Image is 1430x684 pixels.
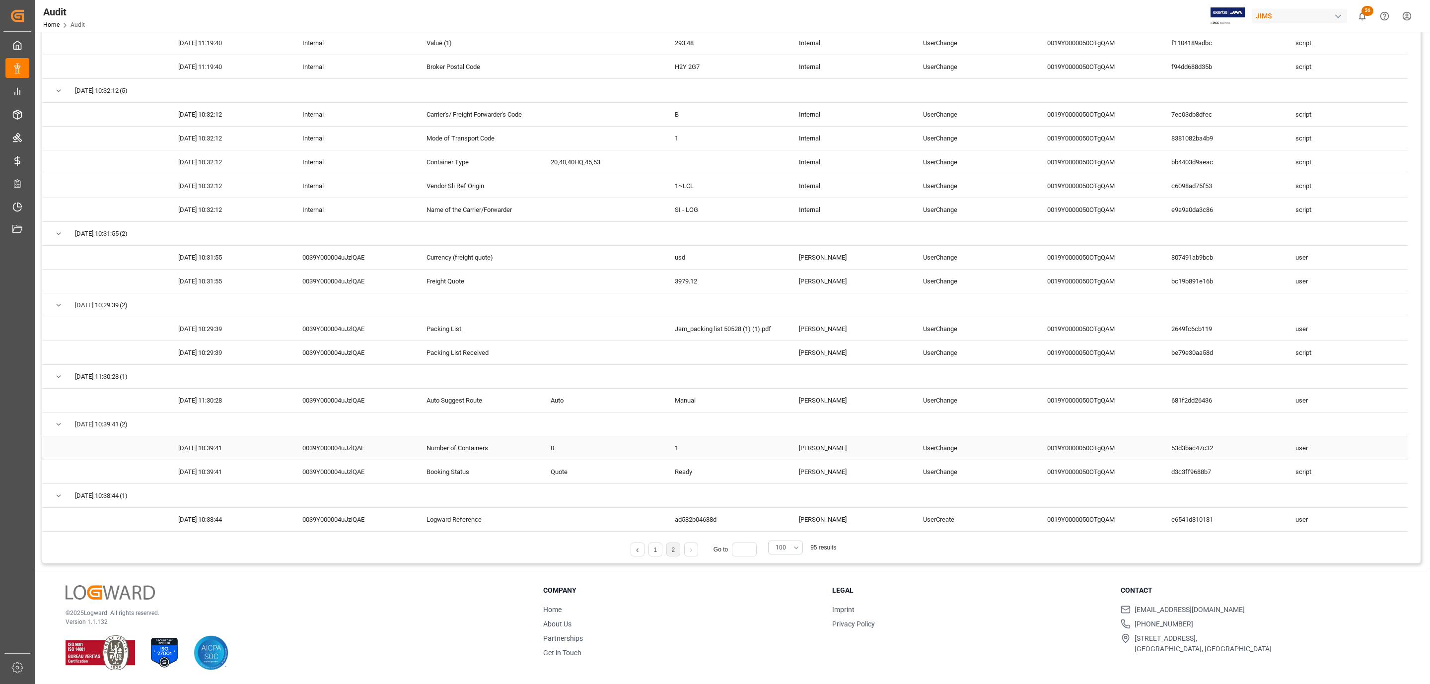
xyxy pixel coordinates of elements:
[166,246,290,269] div: [DATE] 10:31:55
[415,103,539,126] div: Carrier's/ Freight Forwarder's Code
[43,21,60,28] a: Home
[415,198,539,221] div: Name of the Carrier/Forwarder
[787,270,911,293] div: [PERSON_NAME]
[666,543,680,556] li: 2
[166,436,290,460] div: [DATE] 10:39:41
[663,317,787,341] div: Jam_packing list 50528 (1) (1).pdf
[911,103,1035,126] div: UserChange
[120,484,128,507] span: (1)
[166,31,290,55] div: [DATE] 11:19:40
[663,508,787,531] div: ad582b04688d
[543,649,581,657] a: Get in Touch
[539,460,663,483] div: Quote
[415,150,539,174] div: Container Type
[1035,103,1159,126] div: 0019Y0000050OTgQAM
[120,294,128,317] span: (2)
[911,341,1035,364] div: UserChange
[543,620,572,628] a: About Us
[832,585,1109,596] h3: Legal
[663,246,787,269] div: usd
[1284,31,1408,55] div: script
[787,389,911,412] div: [PERSON_NAME]
[1035,436,1159,460] div: 0019Y0000050OTgQAM
[832,620,875,628] a: Privacy Policy
[120,413,128,436] span: (2)
[415,317,539,341] div: Packing List
[663,103,787,126] div: B
[194,635,228,670] img: AICPA SOC
[290,389,415,412] div: 0039Y000004uJzlQAE
[1159,31,1284,55] div: f1104189adbc
[543,634,583,642] a: Partnerships
[1284,389,1408,412] div: user
[911,460,1035,483] div: UserChange
[166,150,290,174] div: [DATE] 10:32:12
[1284,55,1408,78] div: script
[911,31,1035,55] div: UserChange
[166,127,290,150] div: [DATE] 10:32:12
[714,543,761,556] div: Go to
[1284,103,1408,126] div: script
[166,460,290,483] div: [DATE] 10:39:41
[787,246,911,269] div: [PERSON_NAME]
[1159,127,1284,150] div: 8381082ba4b9
[42,127,1408,150] div: Press SPACE to select this row.
[415,270,539,293] div: Freight Quote
[43,4,85,19] div: Audit
[1035,174,1159,198] div: 0019Y0000050OTgQAM
[1035,198,1159,221] div: 0019Y0000050OTgQAM
[42,460,1408,484] div: Press SPACE to select this row.
[290,246,415,269] div: 0039Y000004uJzlQAE
[42,198,1408,222] div: Press SPACE to select this row.
[42,508,1408,532] div: Press SPACE to select this row.
[166,270,290,293] div: [DATE] 10:31:55
[1373,5,1396,27] button: Help Center
[1284,198,1408,221] div: script
[1035,341,1159,364] div: 0019Y0000050OTgQAM
[415,127,539,150] div: Mode of Transport Code
[415,31,539,55] div: Value (1)
[1159,508,1284,531] div: e6541d810181
[1035,246,1159,269] div: 0019Y0000050OTgQAM
[290,341,415,364] div: 0039Y000004uJzlQAE
[42,55,1408,79] div: Press SPACE to select this row.
[810,544,836,551] span: 95 results
[787,460,911,483] div: [PERSON_NAME]
[166,389,290,412] div: [DATE] 11:30:28
[75,79,119,102] span: [DATE] 10:32:12
[787,150,911,174] div: Internal
[1159,150,1284,174] div: bb4403d9aeac
[290,55,415,78] div: Internal
[1361,6,1373,16] span: 56
[290,436,415,460] div: 0039Y000004uJzlQAE
[1035,127,1159,150] div: 0019Y0000050OTgQAM
[1159,389,1284,412] div: 681f2dd26436
[166,174,290,198] div: [DATE] 10:32:12
[1284,127,1408,150] div: script
[42,31,1408,55] div: Press SPACE to select this row.
[671,547,675,553] a: 2
[290,198,415,221] div: Internal
[1135,633,1272,654] span: [STREET_ADDRESS], [GEOGRAPHIC_DATA], [GEOGRAPHIC_DATA]
[120,79,128,102] span: (5)
[1252,6,1351,25] button: JIMS
[663,31,787,55] div: 293.48
[1035,508,1159,531] div: 0019Y0000050OTgQAM
[1159,270,1284,293] div: bc19b891e16b
[1211,7,1245,25] img: Exertis%20JAM%20-%20Email%20Logo.jpg_1722504956.jpg
[166,341,290,364] div: [DATE] 10:29:39
[787,127,911,150] div: Internal
[631,543,644,556] li: Previous Page
[911,508,1035,531] div: UserCreate
[290,508,415,531] div: 0039Y000004uJzlQAE
[911,127,1035,150] div: UserChange
[75,484,119,507] span: [DATE] 10:38:44
[42,150,1408,174] div: Press SPACE to select this row.
[787,317,911,341] div: [PERSON_NAME]
[42,484,1408,508] div: Press SPACE to select this row.
[787,508,911,531] div: [PERSON_NAME]
[1284,246,1408,269] div: user
[166,55,290,78] div: [DATE] 11:19:40
[166,198,290,221] div: [DATE] 10:32:12
[1252,9,1347,23] div: JIMS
